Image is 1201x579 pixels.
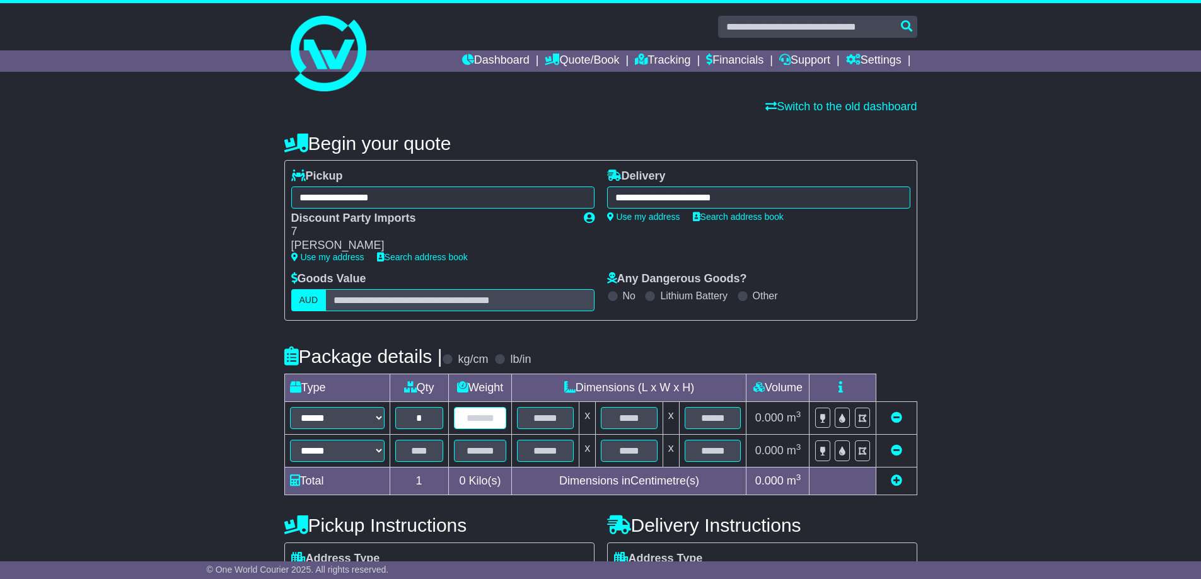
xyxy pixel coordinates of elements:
[796,442,801,452] sup: 3
[510,353,531,367] label: lb/in
[614,552,703,566] label: Address Type
[291,225,571,239] div: 7
[377,252,468,262] a: Search address book
[607,169,666,183] label: Delivery
[891,444,902,457] a: Remove this item
[706,50,763,72] a: Financials
[284,515,595,536] h4: Pickup Instructions
[448,374,512,401] td: Weight
[755,444,784,457] span: 0.000
[459,474,465,487] span: 0
[663,434,679,467] td: x
[779,50,830,72] a: Support
[512,467,746,495] td: Dimensions in Centimetre(s)
[796,410,801,419] sup: 3
[390,467,448,495] td: 1
[207,565,389,575] span: © One World Courier 2025. All rights reserved.
[291,252,364,262] a: Use my address
[579,434,596,467] td: x
[891,474,902,487] a: Add new item
[623,290,635,302] label: No
[755,474,784,487] span: 0.000
[291,552,380,566] label: Address Type
[787,444,801,457] span: m
[755,411,784,424] span: 0.000
[291,272,366,286] label: Goods Value
[891,411,902,424] a: Remove this item
[545,50,619,72] a: Quote/Book
[291,239,571,253] div: [PERSON_NAME]
[635,50,690,72] a: Tracking
[765,100,917,113] a: Switch to the old dashboard
[796,473,801,482] sup: 3
[390,374,448,401] td: Qty
[284,467,390,495] td: Total
[448,467,512,495] td: Kilo(s)
[663,401,679,434] td: x
[607,212,680,222] a: Use my address
[787,411,801,424] span: m
[746,374,809,401] td: Volume
[660,290,728,302] label: Lithium Battery
[846,50,902,72] a: Settings
[291,212,571,226] div: Discount Party Imports
[579,401,596,434] td: x
[284,346,443,367] h4: Package details |
[693,212,784,222] a: Search address book
[458,353,488,367] label: kg/cm
[462,50,530,72] a: Dashboard
[284,133,917,154] h4: Begin your quote
[753,290,778,302] label: Other
[787,474,801,487] span: m
[512,374,746,401] td: Dimensions (L x W x H)
[291,289,327,311] label: AUD
[607,515,917,536] h4: Delivery Instructions
[284,374,390,401] td: Type
[291,169,343,183] label: Pickup
[607,272,747,286] label: Any Dangerous Goods?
